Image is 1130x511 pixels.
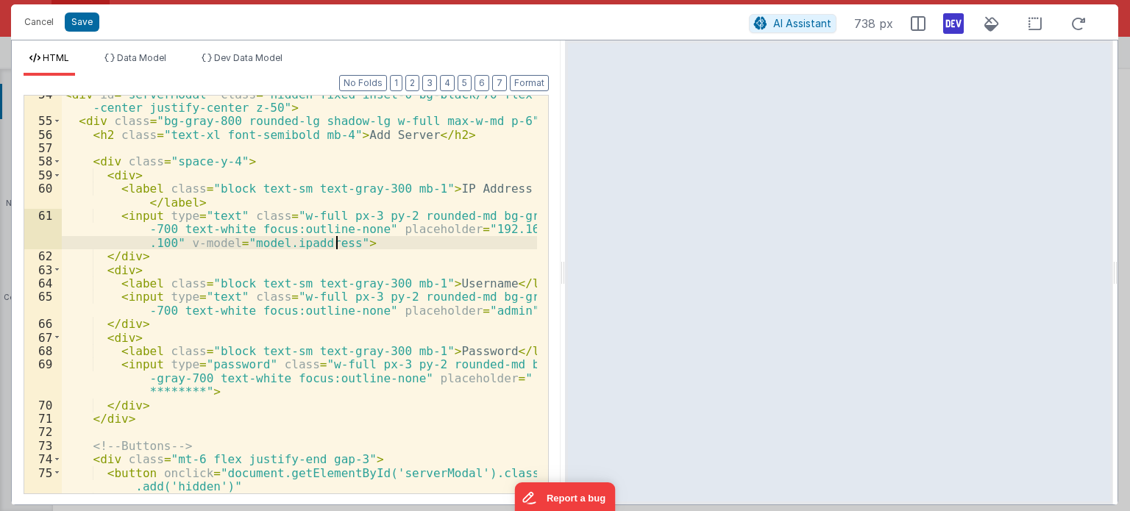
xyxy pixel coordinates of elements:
span: HTML [43,52,69,63]
div: 58 [24,154,62,168]
button: 4 [440,75,455,91]
div: 72 [24,425,62,438]
span: AI Assistant [773,17,831,29]
div: 55 [24,114,62,127]
div: 66 [24,317,62,330]
button: AI Assistant [749,14,836,33]
div: 62 [24,249,62,262]
button: Format [510,75,549,91]
div: 70 [24,399,62,412]
div: 71 [24,412,62,425]
div: 60 [24,182,62,209]
div: 75 [24,466,62,493]
div: 56 [24,128,62,141]
div: 73 [24,439,62,452]
div: 68 [24,344,62,357]
button: Save [65,12,99,32]
span: 738 px [854,15,893,32]
button: 1 [390,75,402,91]
button: 2 [405,75,419,91]
div: 61 [24,209,62,249]
button: No Folds [339,75,387,91]
span: Data Model [117,52,166,63]
div: 59 [24,168,62,182]
button: 7 [492,75,507,91]
div: 63 [24,263,62,276]
div: 64 [24,276,62,290]
div: 65 [24,290,62,317]
button: 5 [458,75,472,91]
button: 3 [422,75,437,91]
div: 54 [24,87,62,115]
div: 57 [24,141,62,154]
div: 67 [24,331,62,344]
button: 6 [475,75,489,91]
div: 74 [24,452,62,465]
button: Cancel [17,12,61,32]
span: Dev Data Model [214,52,282,63]
div: 69 [24,357,62,398]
